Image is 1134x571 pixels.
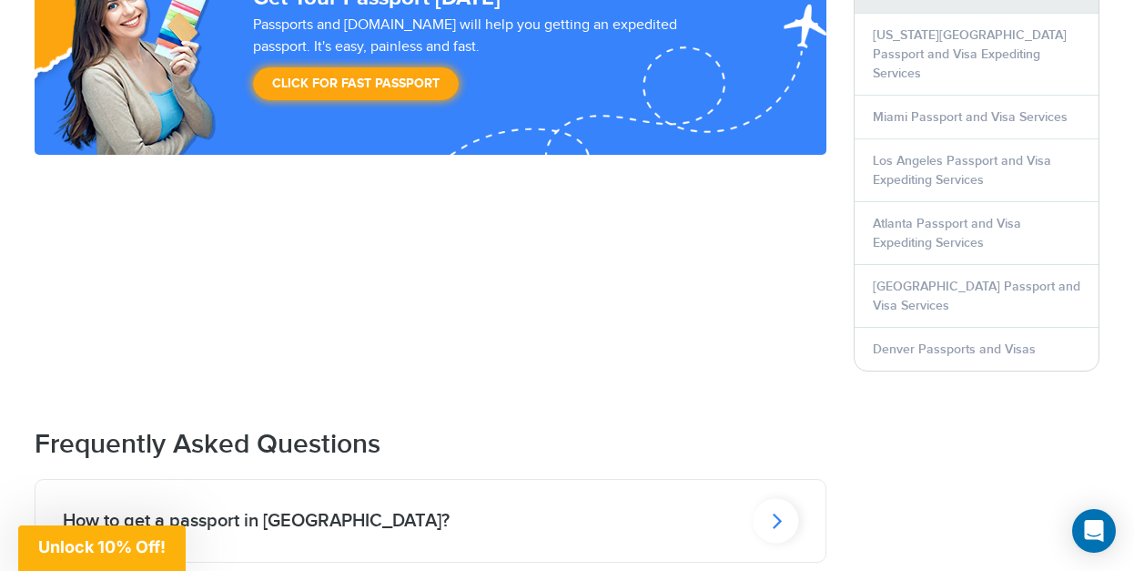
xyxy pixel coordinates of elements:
h2: Frequently Asked Questions [35,428,826,461]
a: Miami Passport and Visa Services [873,109,1068,125]
a: Click for Fast Passport [253,67,459,100]
div: Passports and [DOMAIN_NAME] will help you getting an expedited passport. It's easy, painless and ... [246,15,743,109]
a: [GEOGRAPHIC_DATA] Passport and Visa Services [873,279,1080,313]
a: Denver Passports and Visas [873,342,1036,357]
a: Los Angeles Passport and Visa Expediting Services [873,153,1051,188]
span: Unlock 10% Off! [38,537,166,556]
iframe: Customer reviews powered by Trustpilot [35,155,826,373]
div: Unlock 10% Off! [18,525,186,571]
a: Atlanta Passport and Visa Expediting Services [873,216,1021,250]
div: Open Intercom Messenger [1072,509,1116,553]
h2: How to get a passport in [GEOGRAPHIC_DATA]? [63,510,450,532]
a: [US_STATE][GEOGRAPHIC_DATA] Passport and Visa Expediting Services [873,27,1067,81]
